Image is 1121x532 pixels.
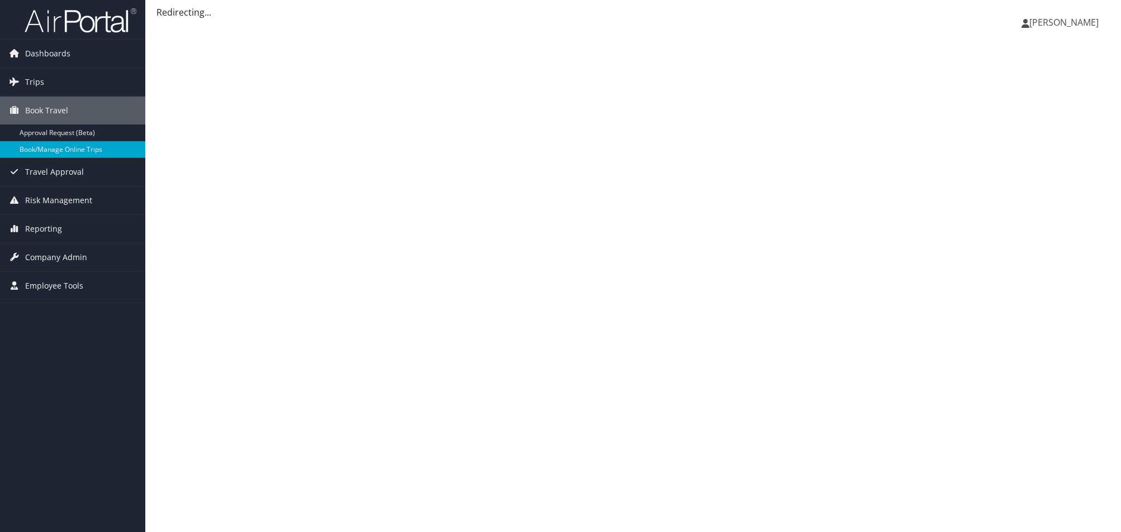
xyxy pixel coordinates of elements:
[25,68,44,96] span: Trips
[25,158,84,186] span: Travel Approval
[1022,6,1110,39] a: [PERSON_NAME]
[25,243,87,271] span: Company Admin
[1029,16,1099,28] span: [PERSON_NAME]
[25,7,136,33] img: airportal-logo.png
[156,6,1110,19] div: Redirecting...
[25,40,70,68] span: Dashboards
[25,186,92,214] span: Risk Management
[25,97,68,124] span: Book Travel
[25,215,62,243] span: Reporting
[25,272,83,300] span: Employee Tools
